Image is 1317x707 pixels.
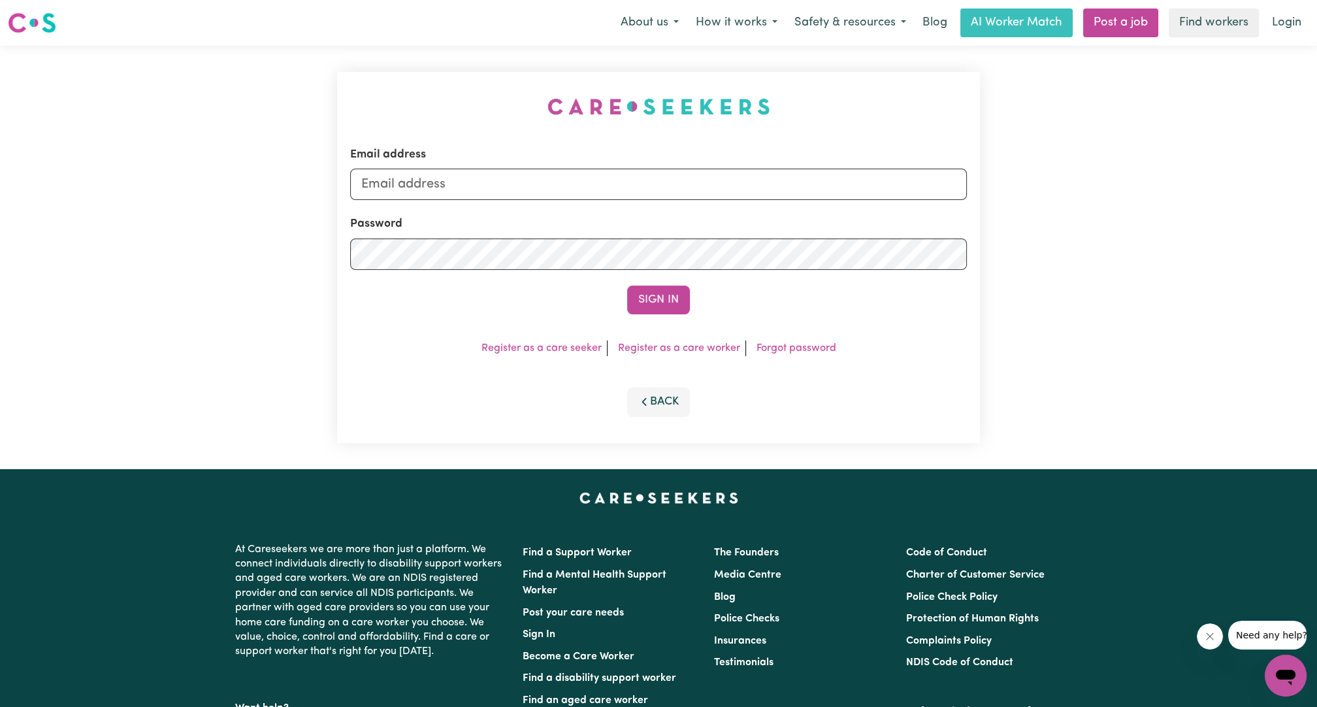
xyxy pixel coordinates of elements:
img: Careseekers logo [8,11,56,35]
a: Blog [714,592,736,602]
a: Sign In [523,629,555,640]
a: Protection of Human Rights [906,614,1039,624]
a: NDIS Code of Conduct [906,657,1013,668]
a: Login [1264,8,1309,37]
p: At Careseekers we are more than just a platform. We connect individuals directly to disability su... [235,537,507,665]
a: The Founders [714,548,779,558]
a: Testimonials [714,657,773,668]
a: Blog [915,8,955,37]
a: Insurances [714,636,766,646]
a: Charter of Customer Service [906,570,1045,580]
iframe: Button to launch messaging window [1265,655,1307,697]
button: How it works [687,9,786,37]
a: AI Worker Match [960,8,1073,37]
input: Email address [350,169,967,200]
a: Media Centre [714,570,781,580]
a: Post your care needs [523,608,624,618]
a: Careseekers home page [579,493,738,503]
a: Register as a care worker [618,343,740,354]
label: Password [350,216,402,233]
a: Find a disability support worker [523,673,676,683]
a: Find a Support Worker [523,548,632,558]
button: About us [612,9,687,37]
a: Find a Mental Health Support Worker [523,570,666,596]
a: Post a job [1083,8,1158,37]
button: Safety & resources [786,9,915,37]
span: Need any help? [8,9,79,20]
a: Register as a care seeker [481,343,602,354]
a: Complaints Policy [906,636,992,646]
a: Forgot password [756,343,836,354]
iframe: Message from company [1228,621,1307,649]
iframe: Close message [1197,623,1223,649]
button: Back [627,387,690,416]
a: Find an aged care worker [523,695,648,706]
label: Email address [350,146,426,163]
a: Police Check Policy [906,592,998,602]
a: Police Checks [714,614,779,624]
a: Find workers [1169,8,1259,37]
button: Sign In [627,286,690,314]
a: Become a Care Worker [523,651,634,662]
a: Careseekers logo [8,8,56,38]
a: Code of Conduct [906,548,987,558]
